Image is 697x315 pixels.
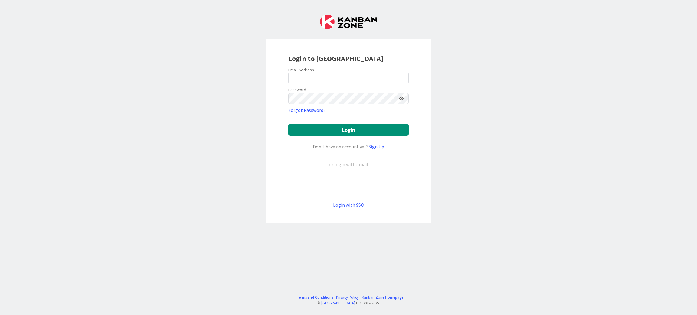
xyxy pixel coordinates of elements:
[285,178,412,191] iframe: Sign in with Google Button
[288,54,384,63] b: Login to [GEOGRAPHIC_DATA]
[297,294,333,300] a: Terms and Conditions
[320,15,377,29] img: Kanban Zone
[333,202,364,208] a: Login with SSO
[288,124,409,136] button: Login
[327,161,370,168] div: or login with email
[288,143,409,150] div: Don’t have an account yet?
[336,294,359,300] a: Privacy Policy
[288,106,326,114] a: Forgot Password?
[368,144,384,150] a: Sign Up
[288,87,306,93] label: Password
[362,294,403,300] a: Kanban Zone Homepage
[294,300,403,306] div: © LLC 2017- 2025 .
[288,67,314,73] label: Email Address
[321,300,355,305] a: [GEOGRAPHIC_DATA]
